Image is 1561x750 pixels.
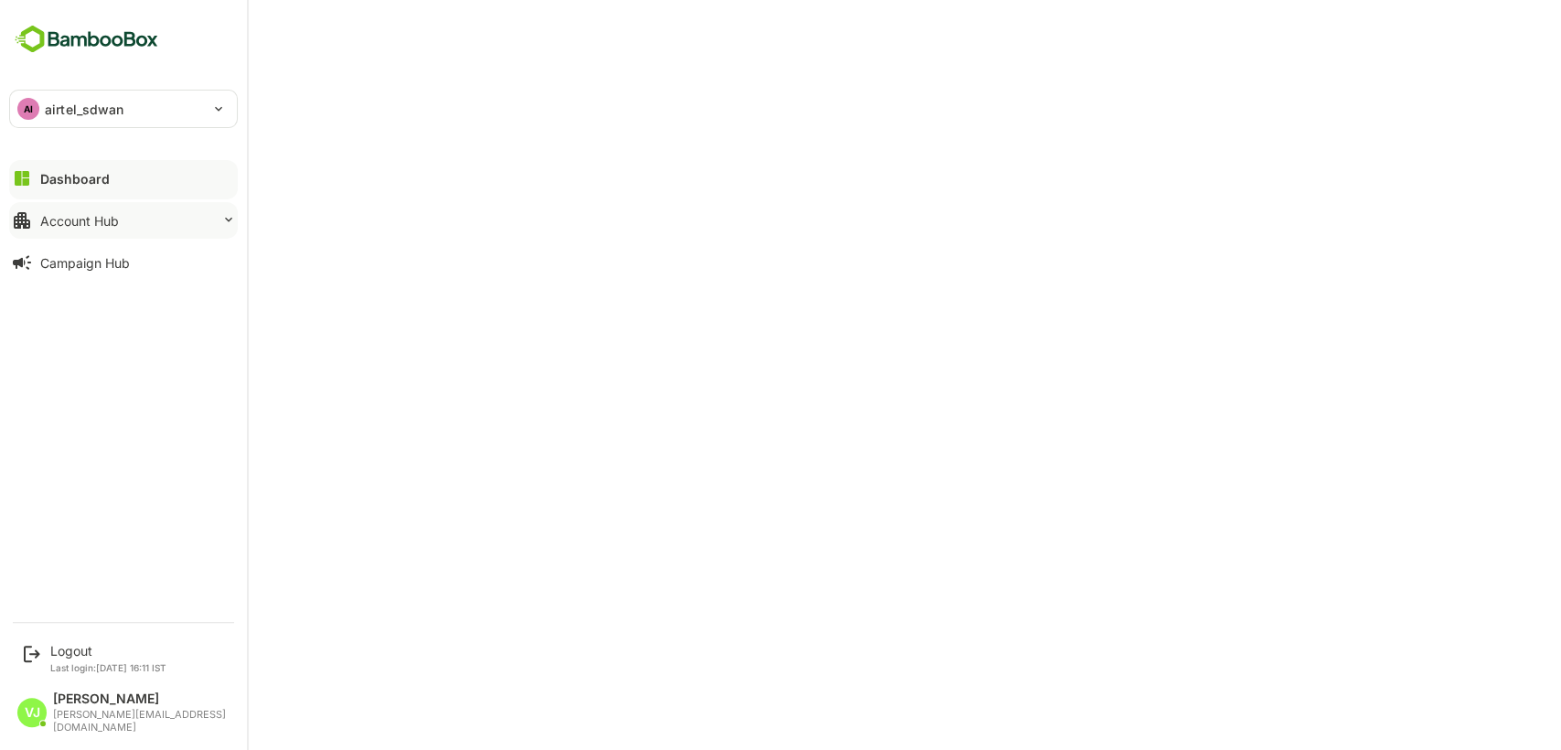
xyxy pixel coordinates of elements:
button: Account Hub [9,202,238,239]
p: airtel_sdwan [45,100,124,119]
div: VJ [17,698,47,727]
div: Campaign Hub [40,255,130,271]
div: [PERSON_NAME] [53,691,229,707]
div: Account Hub [40,213,119,229]
p: Last login: [DATE] 16:11 IST [50,662,166,673]
div: AI [17,98,39,120]
button: Dashboard [9,160,238,197]
div: Dashboard [40,171,110,187]
img: BambooboxFullLogoMark.5f36c76dfaba33ec1ec1367b70bb1252.svg [9,22,164,57]
button: Campaign Hub [9,244,238,281]
div: [PERSON_NAME][EMAIL_ADDRESS][DOMAIN_NAME] [53,709,229,734]
div: AIairtel_sdwan [10,91,237,127]
div: Logout [50,643,166,659]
